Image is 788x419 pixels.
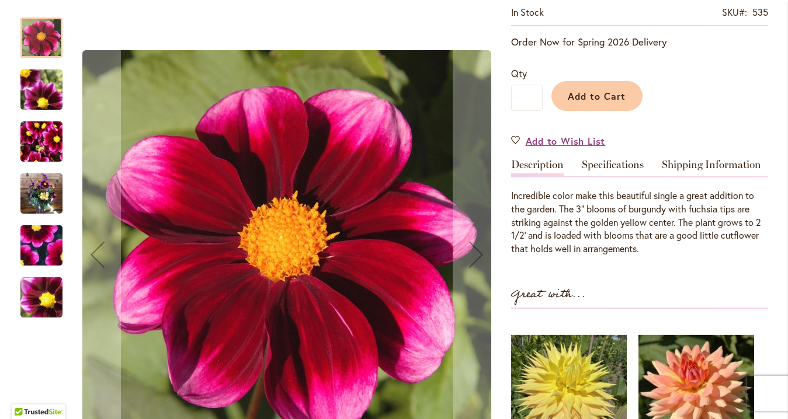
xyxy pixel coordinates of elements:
[511,285,586,304] strong: Great with...
[20,6,74,58] div: BASHFUL
[511,35,768,49] p: Order Now for Spring 2026 Delivery
[20,114,63,170] img: BASHFUL
[511,6,544,18] span: In stock
[722,6,747,18] strong: SKU
[568,90,626,102] span: Add to Cart
[9,378,41,410] iframe: Launch Accessibility Center
[20,277,63,319] img: BASHFUL
[20,166,63,222] img: BASHFUL
[511,6,544,19] div: Availability
[582,159,644,176] a: Specifications
[20,58,74,110] div: BASHFUL
[20,110,74,162] div: BASHFUL
[551,81,643,111] button: Add to Cart
[511,159,768,256] div: Detailed Product Info
[20,266,63,317] div: BASHFUL
[662,159,761,176] a: Shipping Information
[511,134,606,148] a: Add to Wish List
[511,189,768,256] div: Incredible color make this beautiful single a great addition to the garden. The 3" blooms of burg...
[511,67,527,79] span: Qty
[20,214,74,266] div: BASHFUL
[511,159,564,176] a: Description
[752,6,768,19] div: 535
[20,162,74,214] div: BASHFUL
[526,134,606,148] span: Add to Wish List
